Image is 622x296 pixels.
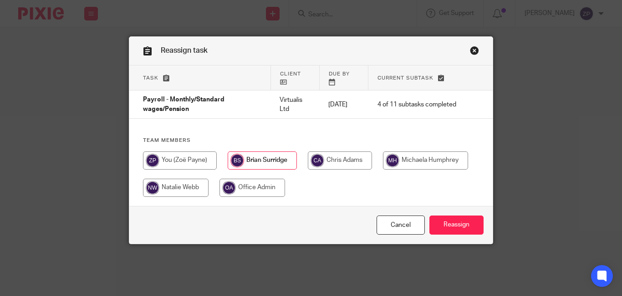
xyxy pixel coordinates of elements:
span: Reassign task [161,47,208,54]
a: Close this dialog window [470,46,479,58]
span: Payroll - Monthly/Standard wages/Pension [143,97,224,113]
span: Current subtask [377,75,433,80]
span: Due by [329,71,350,76]
span: Client [280,71,301,76]
p: [DATE] [328,100,359,109]
p: Virtualis Ltd [280,95,310,114]
input: Reassign [429,216,484,235]
a: Close this dialog window [377,216,425,235]
td: 4 of 11 subtasks completed [368,90,465,119]
span: Task [143,75,158,80]
h4: Team members [143,137,479,144]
